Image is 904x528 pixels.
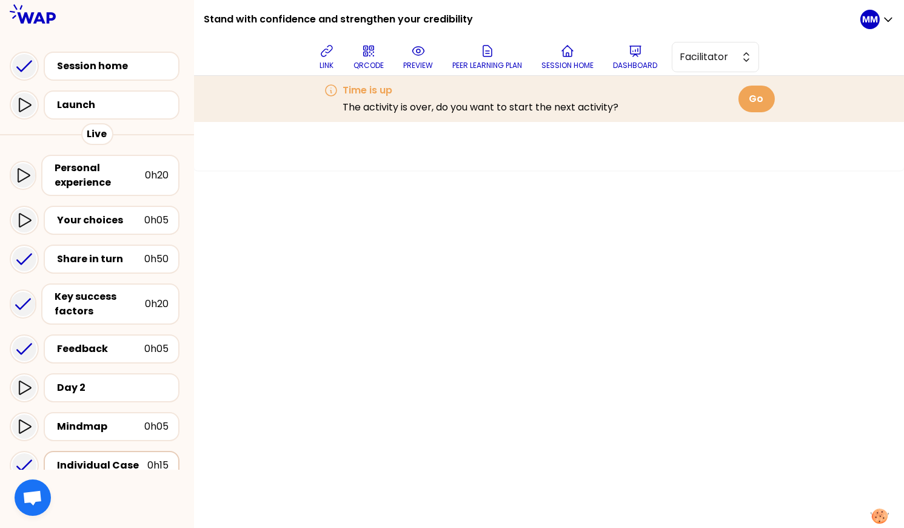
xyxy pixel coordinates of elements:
p: The activity is over, do you want to start the next activity? [343,100,619,115]
button: Go [738,86,775,112]
button: QRCODE [349,39,389,75]
button: Dashboard [608,39,662,75]
button: Session home [537,39,598,75]
button: Facilitator [672,42,759,72]
div: Your choices [57,213,144,228]
div: Feedback [57,342,144,356]
span: Facilitator [680,50,734,64]
h3: Time is up [343,83,619,98]
div: Key success factors [55,289,145,319]
div: 0h05 [144,419,169,434]
div: Launch [57,98,173,112]
div: Mindmap [57,419,144,434]
div: 0h05 [144,342,169,356]
p: MM [862,13,878,25]
div: 0h05 [144,213,169,228]
div: Individual Case [57,458,147,473]
div: 0h20 [145,168,169,183]
div: 0h20 [145,297,169,311]
button: MM [860,10,894,29]
p: Peer learning plan [452,61,522,70]
button: preview [398,39,438,75]
div: Ouvrir le chat [15,479,51,516]
div: Personal experience [55,161,145,190]
div: Share in turn [57,252,144,266]
p: preview [403,61,433,70]
div: Day 2 [57,381,169,395]
p: QRCODE [353,61,384,70]
button: link [315,39,339,75]
p: link [320,61,334,70]
p: Dashboard [613,61,657,70]
p: Session home [541,61,594,70]
div: 0h50 [144,252,169,266]
div: Session home [57,59,173,73]
div: 0h15 [147,458,169,473]
div: Live [81,123,113,145]
button: Peer learning plan [447,39,527,75]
